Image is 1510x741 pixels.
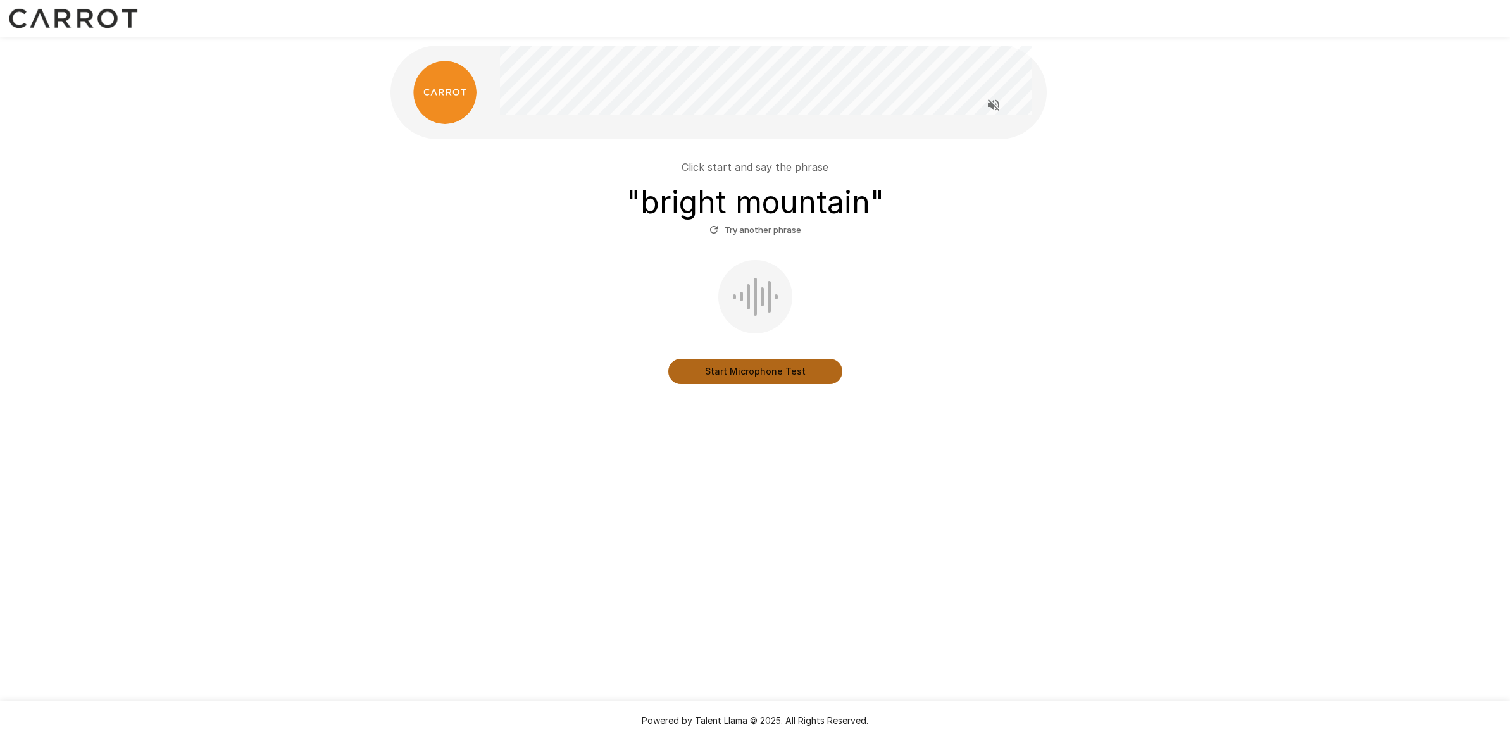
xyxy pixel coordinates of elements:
[15,714,1495,727] p: Powered by Talent Llama © 2025. All Rights Reserved.
[627,185,884,220] h3: " bright mountain "
[413,61,477,124] img: carrot_logo.png
[706,220,804,240] button: Try another phrase
[682,159,828,175] p: Click start and say the phrase
[668,359,842,384] button: Start Microphone Test
[981,92,1006,118] button: Read questions aloud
